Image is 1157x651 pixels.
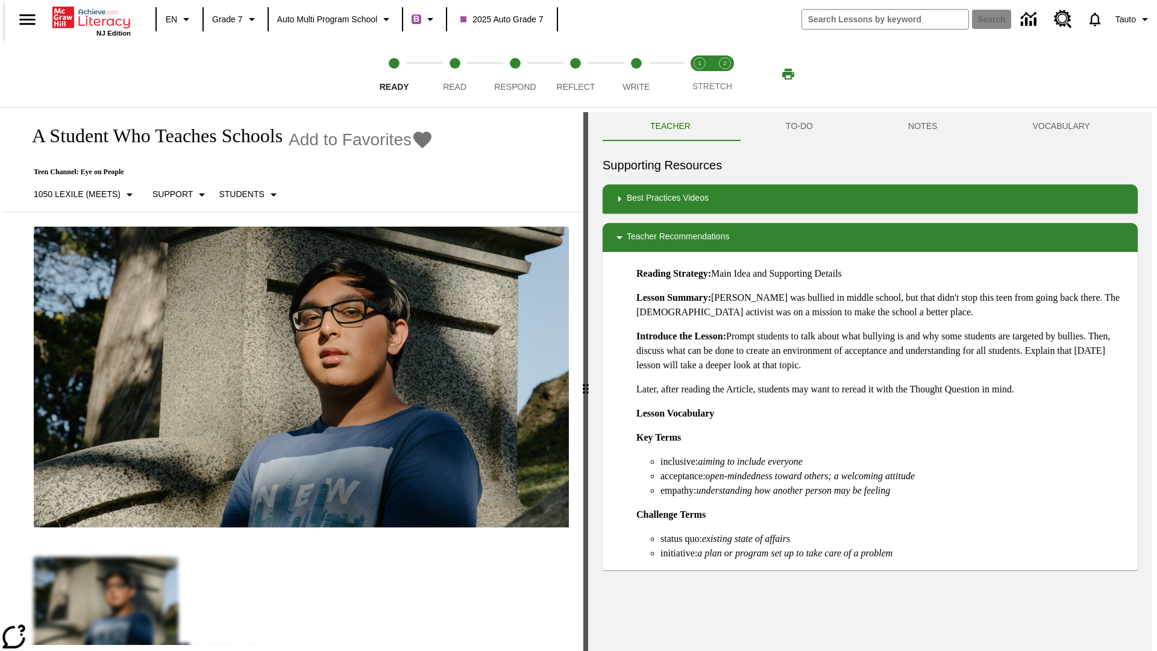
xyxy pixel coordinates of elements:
[1111,8,1157,30] button: Profile/Settings
[1014,3,1047,36] a: Data Center
[460,13,544,26] span: 2025 Auto Grade 7
[861,112,985,141] button: NOTES
[627,230,729,245] p: Teacher Recommendations
[443,82,466,92] span: Read
[52,4,131,37] div: Home
[636,266,1128,281] p: Main Idea and Supporting Details
[636,408,714,418] strong: Lesson Vocabulary
[723,60,726,66] text: 2
[603,223,1138,252] div: Teacher Recommendations
[557,82,595,92] span: Reflect
[277,13,378,26] span: Auto Multi program School
[96,30,131,37] span: NJ Edition
[682,41,717,107] button: Stretch Read step 1 of 2
[697,548,892,558] em: a plan or program set up to take care of a problem
[289,130,412,149] span: Add to Favorites
[494,82,536,92] span: Respond
[636,382,1128,397] p: Later, after reading the Article, students may want to reread it with the Thought Question in mind.
[148,184,214,206] button: Scaffolds, Support
[692,81,732,91] span: STRETCH
[636,331,726,341] strong: Introduce the Lesson:
[1079,4,1111,35] a: Notifications
[19,168,433,177] p: Teen Channel: Eye on People
[985,112,1138,141] button: VOCABULARY
[152,188,193,201] p: Support
[622,82,650,92] span: Write
[19,125,283,147] h1: A Student Who Teaches Schools
[707,41,742,107] button: Stretch Respond step 2 of 2
[660,454,1128,469] li: inclusive:
[603,112,1138,141] div: Instructional Panel Tabs
[802,10,968,29] input: search field
[738,112,861,141] button: TO-DO
[603,184,1138,213] div: Best Practices Videos
[380,82,409,92] span: Ready
[636,291,1128,319] p: [PERSON_NAME] was bullied in middle school, but that didn't stop this teen from going back there....
[698,456,803,467] em: aiming to include everyone
[34,227,569,528] img: A teenager is outside sitting near a large headstone in a cemetery.
[636,509,706,520] strong: Challenge Terms
[601,41,671,107] button: Write step 5 of 5
[413,11,419,27] span: B
[5,112,583,645] div: reading
[419,41,489,107] button: Read step 2 of 5
[583,112,588,651] div: Press Enter or Spacebar and then press right and left arrow keys to move the slider
[702,533,790,544] em: existing state of affairs
[698,60,701,66] text: 1
[636,432,681,442] strong: Key Terms
[636,268,711,278] strong: Reading Strategy:
[34,188,121,201] p: 1050 Lexile (Meets)
[207,8,264,30] button: Grade: Grade 7, Select a grade
[588,112,1152,651] div: activity
[660,469,1128,483] li: acceptance:
[636,292,711,303] strong: Lesson Summary:
[407,8,442,30] button: Boost Class color is purple. Change class color
[29,184,142,206] button: Select Lexile, 1050 Lexile (Meets)
[10,2,45,37] button: Open side menu
[660,483,1128,498] li: empathy:
[160,8,199,30] button: Language: EN, Select a language
[219,188,264,201] p: Students
[166,13,177,26] span: EN
[636,329,1128,373] p: Prompt students to talk about what bullying is and why some students are targeted by bullies. The...
[697,485,891,495] em: understanding how another person may be feeling
[769,63,807,85] button: Print
[272,8,399,30] button: School: Auto Multi program School, Select your school
[214,184,285,206] button: Select Student
[603,112,738,141] button: Teacher
[1047,3,1079,36] a: Resource Center, Will open in new tab
[627,192,709,206] p: Best Practices Videos
[660,546,1128,561] li: initiative:
[706,471,915,481] em: open-mindedness toward others; a welcoming attitude
[541,41,610,107] button: Reflect step 4 of 5
[289,129,433,150] button: Add to Favorites - A Student Who Teaches Schools
[480,41,550,107] button: Respond step 3 of 5
[212,13,243,26] span: Grade 7
[1115,13,1136,26] span: Tauto
[660,532,1128,546] li: status quo:
[603,156,1138,175] h6: Supporting Resources
[359,41,429,107] button: Ready step 1 of 5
